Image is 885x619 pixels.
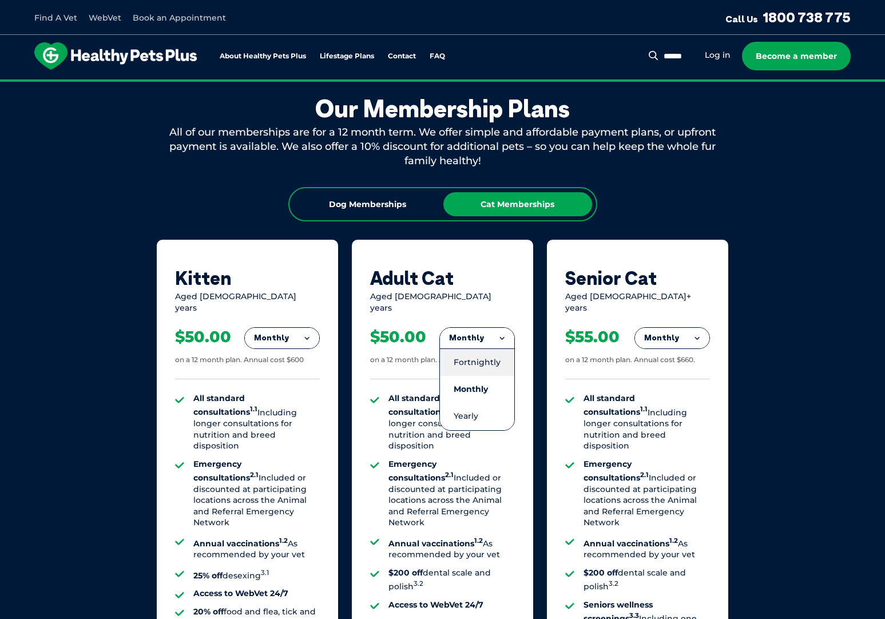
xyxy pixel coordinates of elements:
li: dental scale and polish [388,568,515,593]
strong: Annual vaccinations [584,538,678,549]
sup: 1.2 [669,537,678,545]
li: As recommended by your vet [584,535,710,561]
div: $55.00 [565,327,620,347]
sup: 2.1 [250,471,259,479]
li: Included or discounted at participating locations across the Animal and Referral Emergency Network [388,459,515,529]
a: Book an Appointment [133,13,226,23]
div: Kitten [175,267,320,289]
a: Find A Vet [34,13,77,23]
sup: 3.2 [609,580,618,588]
strong: Access to WebVet 24/7 [193,588,288,598]
a: Log in [705,50,731,61]
strong: All standard consultations [584,393,648,417]
a: WebVet [89,13,121,23]
li: desexing [193,568,320,581]
div: Aged [DEMOGRAPHIC_DATA]+ years [565,291,710,314]
strong: Annual vaccinations [193,538,288,549]
div: $50.00 [370,327,426,347]
strong: Access to WebVet 24/7 [388,600,483,610]
strong: Emergency consultations [388,459,454,483]
a: FAQ [430,53,445,60]
sup: 3.1 [261,569,269,577]
li: Yearly [440,403,514,430]
strong: All standard consultations [388,393,453,417]
strong: Emergency consultations [193,459,259,483]
div: Dog Memberships [293,192,442,216]
sup: 1.1 [250,406,257,414]
strong: Emergency consultations [584,459,649,483]
div: Aged [DEMOGRAPHIC_DATA] years [175,291,320,314]
button: Monthly [245,328,319,348]
sup: 1.2 [474,537,483,545]
div: Adult Cat [370,267,515,289]
li: Included or discounted at participating locations across the Animal and Referral Emergency Network [193,459,320,529]
span: Proactive, preventative wellness program designed to keep your pet healthier and happier for longer [229,80,656,90]
div: on a 12 month plan. Annual cost $660. [565,355,695,365]
sup: 2.1 [640,471,649,479]
li: Monthly [440,376,514,403]
li: Included or discounted at participating locations across the Animal and Referral Emergency Network [584,459,710,529]
div: on a 12 month plan. Annual cost $600 [370,355,499,365]
strong: $200 off [584,568,618,578]
li: Including longer consultations for nutrition and breed disposition [193,393,320,452]
li: As recommended by your vet [193,535,320,561]
sup: 1.2 [279,537,288,545]
div: Cat Memberships [443,192,592,216]
li: dental scale and polish [584,568,710,593]
a: Contact [388,53,416,60]
button: Monthly [440,328,514,348]
strong: $200 off [388,568,423,578]
div: $50.00 [175,327,231,347]
div: Senior Cat [565,267,710,289]
sup: 2.1 [445,471,454,479]
div: on a 12 month plan. Annual cost $600 [175,355,304,365]
strong: Annual vaccinations [388,538,483,549]
strong: All standard consultations [193,393,257,417]
a: About Healthy Pets Plus [220,53,306,60]
span: Call Us [725,13,758,25]
a: Lifestage Plans [320,53,374,60]
li: Including longer consultations for nutrition and breed disposition [584,393,710,452]
a: Call Us1800 738 775 [725,9,851,26]
button: Search [646,50,661,61]
button: Monthly [635,328,709,348]
strong: 20% off [193,606,224,617]
sup: 3.2 [414,580,423,588]
strong: 25% off [193,570,223,580]
li: Fortnightly [440,348,514,376]
a: Become a member [742,42,851,70]
div: Aged [DEMOGRAPHIC_DATA] years [370,291,515,314]
div: All of our memberships are for a 12 month term. We offer simple and affordable payment plans, or ... [157,125,729,169]
img: hpp-logo [34,42,197,70]
li: As recommended by your vet [388,535,515,561]
li: Including longer consultations for nutrition and breed disposition [388,393,515,452]
sup: 1.1 [640,406,648,414]
div: Our Membership Plans [157,94,729,123]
